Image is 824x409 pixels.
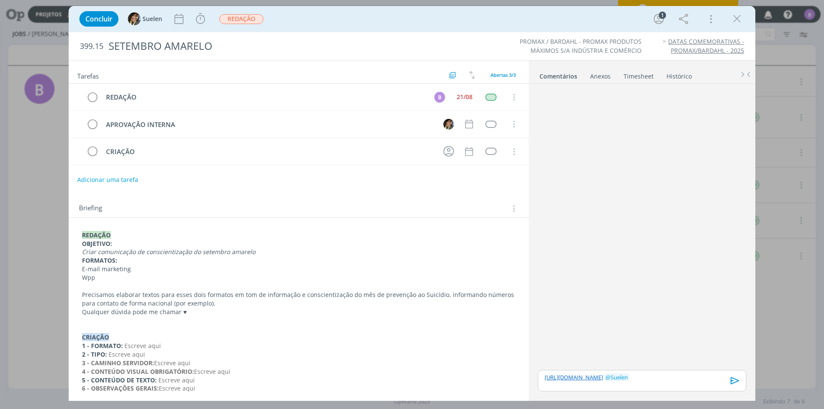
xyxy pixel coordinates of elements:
span: Escreve aqui [124,342,161,350]
img: S [443,119,454,130]
strong: 2 - TIPO: [82,350,107,358]
div: dialog [69,6,755,401]
span: Concluir [85,15,112,22]
div: SETEMBRO AMARELO [105,36,464,57]
span: Escreve aqui [159,384,195,392]
a: Comentários [539,68,578,81]
div: B [434,92,445,103]
button: Adicionar uma tarefa [77,172,139,188]
button: Concluir [79,11,118,27]
em: Criar comunicação de conscientização do setembro amarelo [82,248,255,256]
div: 1 [659,12,666,19]
button: S [442,118,455,130]
img: arrow-down-up.svg [469,71,475,79]
div: 21/08 [457,94,473,100]
strong: 1 - FORMATO: [82,342,123,350]
button: SSuelen [128,12,162,25]
strong: CRIAÇÃO [82,333,109,341]
strong: OBJETIVO: [82,239,112,248]
div: CRIAÇÃO [102,146,435,157]
button: B [433,91,446,103]
p: E-mail marketing [82,265,515,273]
span: Escreve aqui [194,367,230,376]
span: Suelen [606,373,628,381]
strong: 3 - CAMINHO SERVIDOR: [82,359,154,367]
strong: FORMATOS: [82,256,117,264]
span: Escreve aqui [154,359,191,367]
span: Briefing [79,203,102,214]
p: Qualquer dúvida pode me chamar ♥ [82,308,515,316]
span: 399.15 [80,42,103,51]
strong: 6 - OBSERVAÇÕES GERAIS: [82,384,159,392]
p: Wpp [82,273,515,282]
a: Timesheet [623,68,654,81]
span: Tarefas [77,70,99,80]
a: Histórico [666,68,692,81]
span: Escreve aqui [158,376,195,384]
button: 1 [652,12,666,26]
span: @ [606,373,611,381]
p: Precisamos elaborar textos para esses dois formatos em tom de informação e conscientização do mês... [82,291,515,308]
div: APROVAÇÃO INTERNA [102,119,435,130]
span: Escreve aqui [109,350,145,358]
div: Anexos [590,72,611,81]
strong: REDAÇÃO [82,231,111,239]
a: [URL][DOMAIN_NAME] [545,373,603,381]
a: PROMAX / BARDAHL - PROMAX PRODUTOS MÁXIMOS S/A INDÚSTRIA E COMÉRCIO [520,37,642,54]
span: Suelen [142,16,162,22]
button: REDAÇÃO [219,14,264,24]
strong: 4 - CONTEÚDO VISUAL OBRIGATÓRIO: [82,367,194,376]
div: REDAÇÃO [102,92,426,103]
a: DATAS COMEMORATIVAS - PROMAX/BARDAHL - 2025 [668,37,744,54]
span: REDAÇÃO [219,14,264,24]
span: Abertas 3/3 [491,72,516,78]
img: S [128,12,141,25]
strong: 5 - CONTEÚDO DE TEXTO: [82,376,157,384]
